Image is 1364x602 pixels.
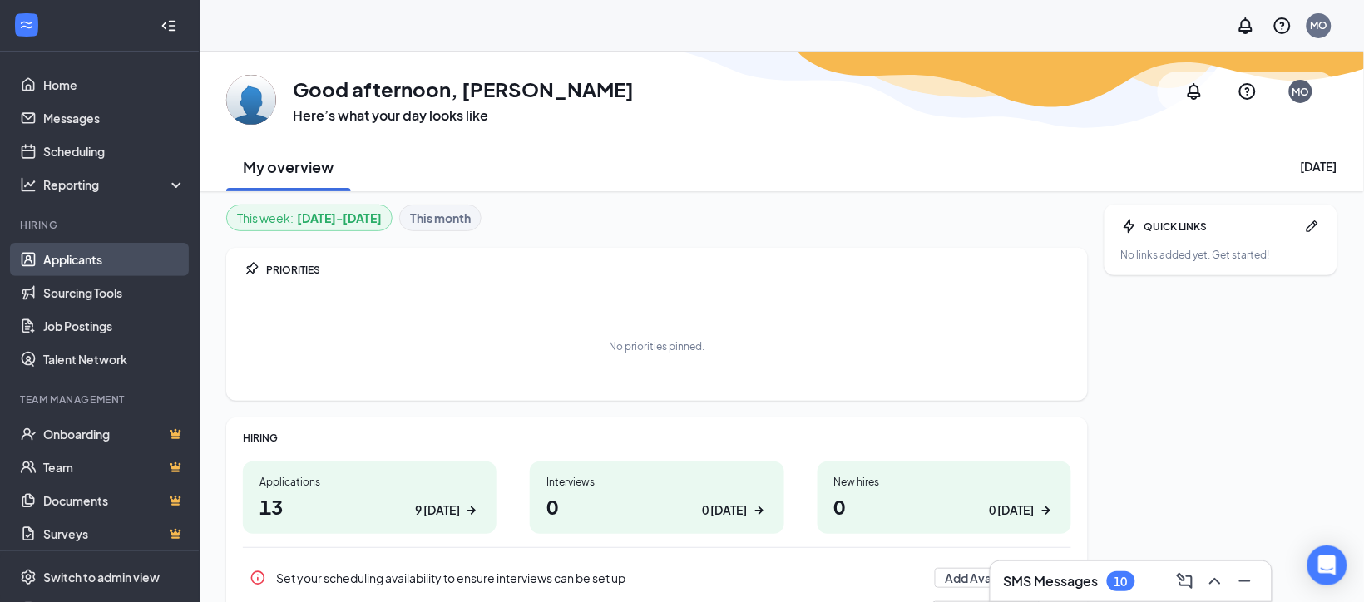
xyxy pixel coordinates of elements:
[1205,571,1225,591] svg: ChevronUp
[266,263,1071,277] div: PRIORITIES
[18,17,35,33] svg: WorkstreamLogo
[1304,218,1321,234] svg: Pen
[546,475,767,489] div: Interviews
[530,461,783,534] a: Interviews00 [DATE]ArrowRight
[1184,81,1204,101] svg: Notifications
[1311,18,1328,32] div: MO
[703,501,748,519] div: 0 [DATE]
[410,209,471,227] b: This month
[1238,81,1258,101] svg: QuestionInfo
[1273,16,1292,36] svg: QuestionInfo
[1175,571,1195,591] svg: ComposeMessage
[935,568,1041,588] button: Add Availability
[243,431,1071,445] div: HIRING
[1038,502,1055,519] svg: ArrowRight
[20,392,182,407] div: Team Management
[415,501,460,519] div: 9 [DATE]
[1172,568,1198,595] button: ComposeMessage
[161,17,177,34] svg: Collapse
[1202,568,1228,595] button: ChevronUp
[243,561,1071,595] div: Set your scheduling availability to ensure interviews can be set up
[1232,568,1258,595] button: Minimize
[751,502,768,519] svg: ArrowRight
[546,492,767,521] h1: 0
[243,461,497,534] a: Applications139 [DATE]ArrowRight
[243,261,259,278] svg: Pin
[20,176,37,193] svg: Analysis
[226,75,276,125] img: Meagan Oneal
[43,451,185,484] a: TeamCrown
[990,501,1035,519] div: 0 [DATE]
[463,502,480,519] svg: ArrowRight
[43,176,186,193] div: Reporting
[243,561,1071,595] a: InfoSet your scheduling availability to ensure interviews can be set upAdd AvailabilityPin
[43,243,185,276] a: Applicants
[1292,85,1310,99] div: MO
[610,339,705,353] div: No priorities pinned.
[1144,220,1297,234] div: QUICK LINKS
[237,209,382,227] div: This week :
[43,135,185,168] a: Scheduling
[43,68,185,101] a: Home
[20,569,37,585] svg: Settings
[43,484,185,517] a: DocumentsCrown
[259,475,480,489] div: Applications
[1121,218,1138,234] svg: Bolt
[43,517,185,550] a: SurveysCrown
[259,492,480,521] h1: 13
[818,461,1071,534] a: New hires00 [DATE]ArrowRight
[1301,158,1337,175] div: [DATE]
[43,569,160,585] div: Switch to admin view
[43,343,185,376] a: Talent Network
[43,417,185,451] a: OnboardingCrown
[43,309,185,343] a: Job Postings
[20,218,182,232] div: Hiring
[293,75,634,103] h1: Good afternoon, [PERSON_NAME]
[1235,571,1255,591] svg: Minimize
[250,570,266,586] svg: Info
[834,475,1055,489] div: New hires
[244,156,334,177] h2: My overview
[1114,575,1128,589] div: 10
[276,570,925,586] div: Set your scheduling availability to ensure interviews can be set up
[297,209,382,227] b: [DATE] - [DATE]
[1307,545,1347,585] div: Open Intercom Messenger
[293,106,634,125] h3: Here’s what your day looks like
[834,492,1055,521] h1: 0
[1004,572,1099,590] h3: SMS Messages
[43,101,185,135] a: Messages
[43,276,185,309] a: Sourcing Tools
[1236,16,1256,36] svg: Notifications
[1121,248,1321,262] div: No links added yet. Get started!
